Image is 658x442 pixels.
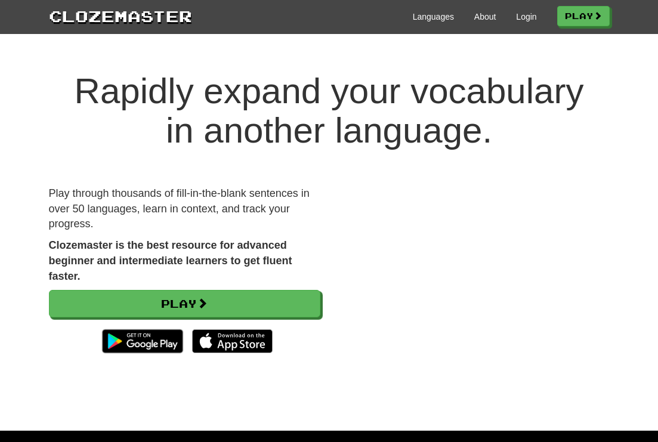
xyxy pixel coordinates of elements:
[413,11,454,23] a: Languages
[49,5,192,27] a: Clozemaster
[192,329,273,353] img: Download_on_the_App_Store_Badge_US-UK_135x40-25178aeef6eb6b83b96f5f2d004eda3bffbb37122de64afbaef7...
[474,11,496,23] a: About
[49,239,292,282] strong: Clozemaster is the best resource for advanced beginner and intermediate learners to get fluent fa...
[557,6,610,26] a: Play
[516,11,536,23] a: Login
[96,323,189,359] img: Get it on Google Play
[49,290,320,317] a: Play
[49,186,320,232] p: Play through thousands of fill-in-the-blank sentences in over 50 languages, learn in context, and...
